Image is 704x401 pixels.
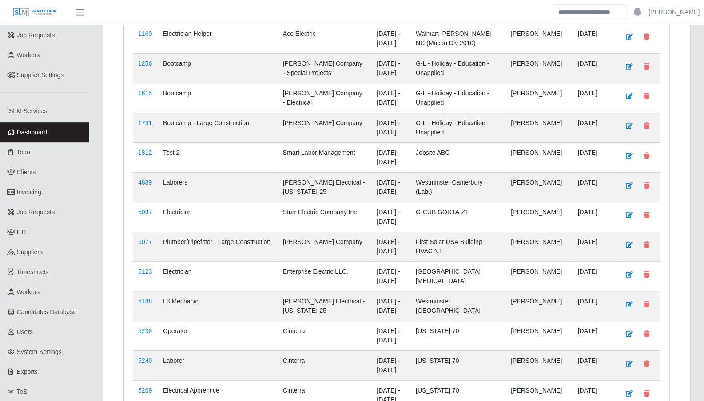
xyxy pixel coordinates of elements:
[17,348,62,355] span: System Settings
[572,350,615,380] td: [DATE]
[17,388,28,395] span: ToS
[278,261,371,291] td: Enterprise Electric LLC.
[572,83,615,113] td: [DATE]
[505,24,572,53] td: [PERSON_NAME]
[158,261,278,291] td: Electrician
[138,357,152,364] a: 5240
[410,321,505,350] td: [US_STATE] 70
[17,169,36,176] span: Clients
[505,232,572,261] td: [PERSON_NAME]
[572,172,615,202] td: [DATE]
[410,53,505,83] td: G-L - Holiday - Education - Unapplied
[17,149,30,156] span: Todo
[278,113,371,142] td: [PERSON_NAME] Company
[278,24,371,53] td: Ace Electric
[371,113,410,142] td: [DATE] - [DATE]
[158,53,278,83] td: Bootcamp
[572,291,615,321] td: [DATE]
[138,179,152,186] a: 4889
[505,261,572,291] td: [PERSON_NAME]
[371,261,410,291] td: [DATE] - [DATE]
[158,113,278,142] td: Bootcamp - Large Construction
[371,202,410,232] td: [DATE] - [DATE]
[158,83,278,113] td: Bootcamp
[371,350,410,380] td: [DATE] - [DATE]
[278,291,371,321] td: [PERSON_NAME] Electrical - [US_STATE]-25
[278,350,371,380] td: Cinterra
[410,350,505,380] td: [US_STATE] 70
[371,53,410,83] td: [DATE] - [DATE]
[17,228,28,236] span: FTE
[158,321,278,350] td: Operator
[158,172,278,202] td: Laborers
[158,291,278,321] td: L3 Mechanic
[17,31,55,39] span: Job Requests
[648,8,700,17] a: [PERSON_NAME]
[138,208,152,216] a: 5037
[410,83,505,113] td: G-L - Holiday - Education - Unapplied
[371,83,410,113] td: [DATE] - [DATE]
[17,268,49,275] span: Timesheets
[17,129,48,136] span: Dashboard
[410,113,505,142] td: G-L - Holiday - Education - Unapplied
[138,30,152,37] a: 1160
[17,288,40,295] span: Workers
[17,51,40,59] span: Workers
[138,298,152,305] a: 5188
[17,248,43,256] span: Suppliers
[572,142,615,172] td: [DATE]
[572,232,615,261] td: [DATE]
[138,119,152,126] a: 1791
[553,4,626,20] input: Search
[572,24,615,53] td: [DATE]
[9,107,47,114] span: SLM Services
[371,24,410,53] td: [DATE] - [DATE]
[410,172,505,202] td: Westminster Canterbury (Lab.)
[278,202,371,232] td: Starr Electric Company Inc
[12,8,57,17] img: SLM Logo
[505,202,572,232] td: [PERSON_NAME]
[572,321,615,350] td: [DATE]
[278,321,371,350] td: Cinterra
[505,350,572,380] td: [PERSON_NAME]
[371,232,410,261] td: [DATE] - [DATE]
[410,142,505,172] td: Jobsite ABC
[572,53,615,83] td: [DATE]
[17,71,64,79] span: Supplier Settings
[17,208,55,216] span: Job Requests
[17,308,77,315] span: Candidates Database
[138,149,152,156] a: 1812
[505,291,572,321] td: [PERSON_NAME]
[505,142,572,172] td: [PERSON_NAME]
[410,24,505,53] td: Walmart [PERSON_NAME] NC (Macon Div 2010)
[505,83,572,113] td: [PERSON_NAME]
[138,60,152,67] a: 1256
[278,172,371,202] td: [PERSON_NAME] Electrical - [US_STATE]-25
[410,291,505,321] td: Westminster [GEOGRAPHIC_DATA]
[505,53,572,83] td: [PERSON_NAME]
[138,238,152,245] a: 5077
[572,261,615,291] td: [DATE]
[572,202,615,232] td: [DATE]
[505,321,572,350] td: [PERSON_NAME]
[138,90,152,97] a: 1615
[138,327,152,334] a: 5238
[505,113,572,142] td: [PERSON_NAME]
[158,232,278,261] td: Plumber/Pipefitter - Large Construction
[158,24,278,53] td: Electrician Helper
[278,232,371,261] td: [PERSON_NAME] Company
[410,202,505,232] td: G-CUB GOR1A-Z1
[371,321,410,350] td: [DATE] - [DATE]
[158,142,278,172] td: Test 2
[572,113,615,142] td: [DATE]
[158,350,278,380] td: Laborer
[278,83,371,113] td: [PERSON_NAME] Company - Electrical
[138,268,152,275] a: 5123
[371,172,410,202] td: [DATE] - [DATE]
[410,261,505,291] td: [GEOGRAPHIC_DATA][MEDICAL_DATA]
[138,387,152,394] a: 5269
[371,291,410,321] td: [DATE] - [DATE]
[17,189,41,196] span: Invoicing
[410,232,505,261] td: First Solar USA Building HVAC NT
[17,328,33,335] span: Users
